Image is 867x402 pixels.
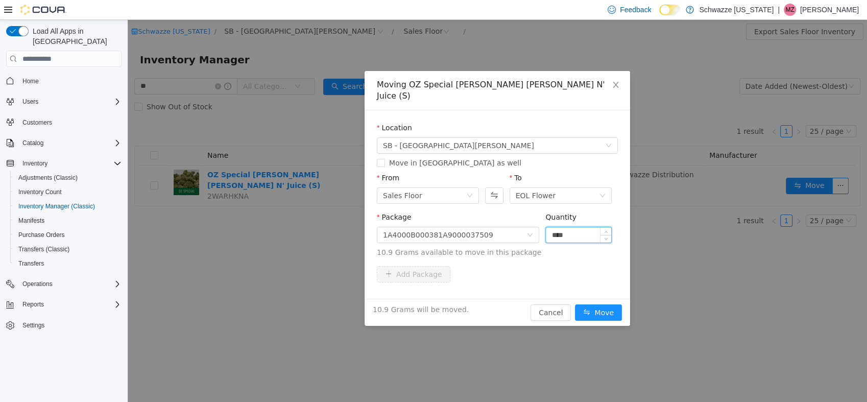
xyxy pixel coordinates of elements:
[472,173,478,180] i: icon: down
[784,4,796,16] div: Michael Zink
[29,26,122,46] span: Load All Apps in [GEOGRAPHIC_DATA]
[357,168,375,184] button: Swap
[484,61,492,69] i: icon: close
[18,116,122,129] span: Customers
[257,139,398,147] span: Move in [GEOGRAPHIC_DATA] as well
[388,168,428,183] div: EOL Flower
[476,218,480,221] i: icon: down
[10,228,126,242] button: Purchase Orders
[18,319,122,332] span: Settings
[18,217,44,225] span: Manifests
[22,77,39,85] span: Home
[2,115,126,130] button: Customers
[249,227,490,238] span: 10.9 Grams available to move in this package
[399,212,405,219] i: icon: down
[249,193,283,201] label: Package
[10,185,126,199] button: Inventory Count
[18,157,52,170] button: Inventory
[2,297,126,312] button: Reports
[245,285,341,295] span: 10.9 Grams will be moved.
[2,277,126,291] button: Operations
[418,207,484,223] input: Quantity
[18,137,122,149] span: Catalog
[22,139,43,147] span: Catalog
[785,4,794,16] span: MZ
[14,172,82,184] a: Adjustments (Classic)
[18,202,95,210] span: Inventory Manager (Classic)
[18,298,48,311] button: Reports
[2,73,126,88] button: Home
[18,278,122,290] span: Operations
[10,256,126,271] button: Transfers
[14,186,66,198] a: Inventory Count
[22,280,53,288] span: Operations
[18,116,56,129] a: Customers
[339,173,345,180] i: icon: down
[699,4,774,16] p: Schwazze [US_STATE]
[6,69,122,359] nav: Complex example
[14,243,74,255] a: Transfers (Classic)
[476,210,480,214] i: icon: up
[249,59,490,82] div: Moving OZ Special [PERSON_NAME] [PERSON_NAME] N' Juice (S)
[255,168,295,183] div: Sales Floor
[800,4,859,16] p: [PERSON_NAME]
[18,188,62,196] span: Inventory Count
[22,98,38,106] span: Users
[473,215,484,223] span: Decrease Value
[20,5,66,15] img: Cova
[14,215,122,227] span: Manifests
[22,300,44,309] span: Reports
[473,207,484,215] span: Increase Value
[18,259,44,268] span: Transfers
[18,278,57,290] button: Operations
[249,104,284,112] label: Location
[382,154,394,162] label: To
[14,257,48,270] a: Transfers
[18,75,43,87] a: Home
[418,193,449,201] label: Quantity
[478,123,484,130] i: icon: down
[18,96,42,108] button: Users
[474,51,502,80] button: Close
[22,159,47,168] span: Inventory
[620,5,651,15] span: Feedback
[10,242,126,256] button: Transfers (Classic)
[249,246,323,263] button: icon: plusAdd Package
[14,200,122,212] span: Inventory Manager (Classic)
[255,207,366,223] div: 1A4000B000381A9000037509
[10,199,126,214] button: Inventory Manager (Classic)
[22,119,52,127] span: Customers
[18,231,65,239] span: Purchase Orders
[18,245,69,253] span: Transfers (Classic)
[14,172,122,184] span: Adjustments (Classic)
[2,136,126,150] button: Catalog
[778,4,780,16] p: |
[14,215,49,227] a: Manifests
[18,157,122,170] span: Inventory
[14,229,122,241] span: Purchase Orders
[659,5,681,15] input: Dark Mode
[447,285,494,301] button: icon: swapMove
[14,186,122,198] span: Inventory Count
[2,94,126,109] button: Users
[10,171,126,185] button: Adjustments (Classic)
[2,156,126,171] button: Inventory
[403,285,443,301] button: Cancel
[18,298,122,311] span: Reports
[18,74,122,87] span: Home
[18,174,78,182] span: Adjustments (Classic)
[14,257,122,270] span: Transfers
[18,319,49,332] a: Settings
[14,243,122,255] span: Transfers (Classic)
[14,229,69,241] a: Purchase Orders
[18,137,47,149] button: Catalog
[249,154,272,162] label: From
[18,96,122,108] span: Users
[14,200,99,212] a: Inventory Manager (Classic)
[2,318,126,333] button: Settings
[659,15,660,16] span: Dark Mode
[10,214,126,228] button: Manifests
[22,321,44,329] span: Settings
[255,118,406,133] span: SB - Fort Collins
